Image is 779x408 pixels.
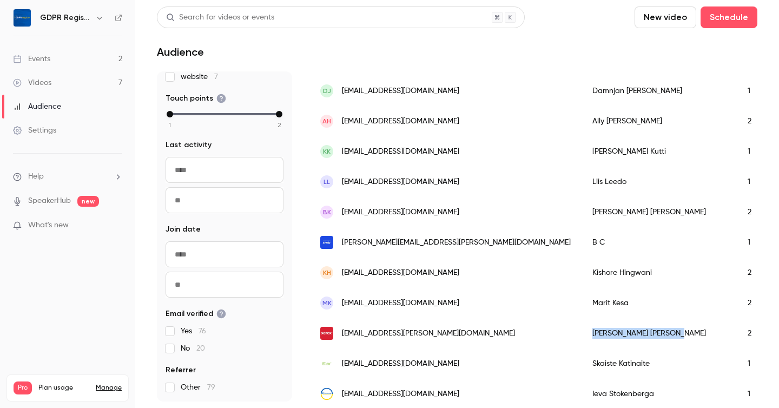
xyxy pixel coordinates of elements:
[320,387,333,400] img: latvenergo.lv
[582,136,737,167] div: [PERSON_NAME] Kutti
[13,101,61,112] div: Audience
[166,241,283,267] input: From
[181,343,205,354] span: No
[342,328,515,339] span: [EMAIL_ADDRESS][PERSON_NAME][DOMAIN_NAME]
[320,327,333,340] img: xerox.com
[181,326,206,337] span: Yes
[342,116,459,127] span: [EMAIL_ADDRESS][DOMAIN_NAME]
[582,258,737,288] div: Kishore Hingwani
[342,237,571,248] span: [PERSON_NAME][EMAIL_ADDRESS][PERSON_NAME][DOMAIN_NAME]
[167,111,173,117] div: min
[207,384,215,391] span: 79
[342,358,459,370] span: [EMAIL_ADDRESS][DOMAIN_NAME]
[169,120,171,130] span: 1
[14,381,32,394] span: Pro
[342,267,459,279] span: [EMAIL_ADDRESS][DOMAIN_NAME]
[28,171,44,182] span: Help
[701,6,757,28] button: Schedule
[166,224,201,235] span: Join date
[582,76,737,106] div: Damnjan [PERSON_NAME]
[324,177,330,187] span: LL
[196,345,205,352] span: 20
[166,157,283,183] input: From
[342,146,459,157] span: [EMAIL_ADDRESS][DOMAIN_NAME]
[582,318,737,348] div: [PERSON_NAME] [PERSON_NAME]
[278,120,281,130] span: 2
[342,298,459,309] span: [EMAIL_ADDRESS][DOMAIN_NAME]
[323,268,331,278] span: KH
[323,207,331,217] span: BK
[323,86,331,96] span: DJ
[166,308,226,319] span: Email verified
[13,125,56,136] div: Settings
[582,288,737,318] div: Marit Kesa
[166,93,226,104] span: Touch points
[77,196,99,207] span: new
[342,85,459,97] span: [EMAIL_ADDRESS][DOMAIN_NAME]
[320,357,333,370] img: ellex.legal
[28,220,69,231] span: What's new
[320,236,333,249] img: kpmg.com
[38,384,89,392] span: Plan usage
[13,171,122,182] li: help-dropdown-opener
[199,327,206,335] span: 76
[13,77,51,88] div: Videos
[181,382,215,393] span: Other
[582,227,737,258] div: B C
[582,106,737,136] div: Ally [PERSON_NAME]
[28,195,71,207] a: SpeakerHub
[342,389,459,400] span: [EMAIL_ADDRESS][DOMAIN_NAME]
[322,116,331,126] span: AH
[40,12,91,23] h6: GDPR Register
[13,54,50,64] div: Events
[276,111,282,117] div: max
[635,6,696,28] button: New video
[181,71,218,82] span: website
[323,147,331,156] span: KK
[582,197,737,227] div: [PERSON_NAME] [PERSON_NAME]
[166,187,283,213] input: To
[214,73,218,81] span: 7
[322,298,332,308] span: MK
[96,384,122,392] a: Manage
[582,348,737,379] div: Skaiste Katinaite
[342,176,459,188] span: [EMAIL_ADDRESS][DOMAIN_NAME]
[582,167,737,197] div: Liis Leedo
[166,272,283,298] input: To
[342,207,459,218] span: [EMAIL_ADDRESS][DOMAIN_NAME]
[166,12,274,23] div: Search for videos or events
[14,9,31,27] img: GDPR Register
[166,365,196,376] span: Referrer
[157,45,204,58] h1: Audience
[166,140,212,150] span: Last activity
